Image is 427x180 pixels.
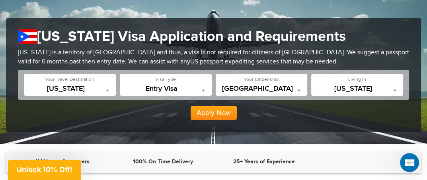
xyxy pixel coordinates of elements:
h1: [US_STATE] Visa Application and Requirements [18,28,409,45]
p: [US_STATE] is a territory of [GEOGRAPHIC_DATA] and thus, a visa is not required for citizens of [... [18,48,409,67]
span: Unlock 10% Off! [17,165,72,174]
span: Entry Visa [124,85,208,93]
iframe: Intercom live chat [400,153,419,172]
div: Unlock 10% Off! [8,160,81,180]
label: Your Citizenship [244,76,279,83]
label: Living In [348,76,366,83]
span: California [315,85,399,96]
label: Your Travel Destination [45,76,94,83]
button: Apply Now [191,106,237,120]
span: Entry Visa [124,85,208,96]
label: Visa Type [155,76,176,83]
span: United States [220,85,304,93]
span: California [315,85,399,93]
a: US passport expediting services [190,58,279,65]
strong: 25+ Years of Experience [233,158,295,165]
strong: 100% On Time Delivery [133,158,193,165]
span: Puerto Rico [28,85,112,96]
strong: 1M Happy Customers [35,158,90,165]
span: United States [220,85,304,96]
span: Puerto Rico [28,85,112,93]
iframe: Customer reviews powered by Trustpilot [316,158,413,167]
